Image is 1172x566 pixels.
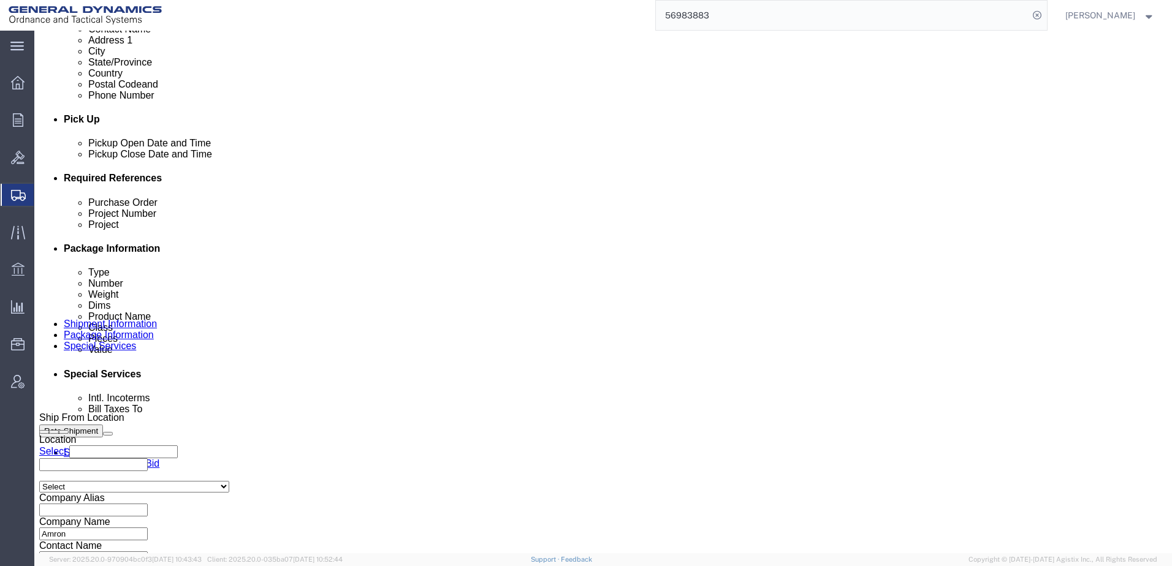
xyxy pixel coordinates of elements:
a: Feedback [561,556,592,563]
span: [DATE] 10:43:43 [152,556,202,563]
input: Search for shipment number, reference number [656,1,1029,30]
span: Richard Lautenbacher [1065,9,1135,22]
button: [PERSON_NAME] [1065,8,1155,23]
a: Support [531,556,561,563]
span: Copyright © [DATE]-[DATE] Agistix Inc., All Rights Reserved [968,554,1157,565]
span: Client: 2025.20.0-035ba07 [207,556,343,563]
span: Server: 2025.20.0-970904bc0f3 [49,556,202,563]
iframe: FS Legacy Container [34,31,1172,553]
img: logo [9,6,162,25]
span: [DATE] 10:52:44 [293,556,343,563]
